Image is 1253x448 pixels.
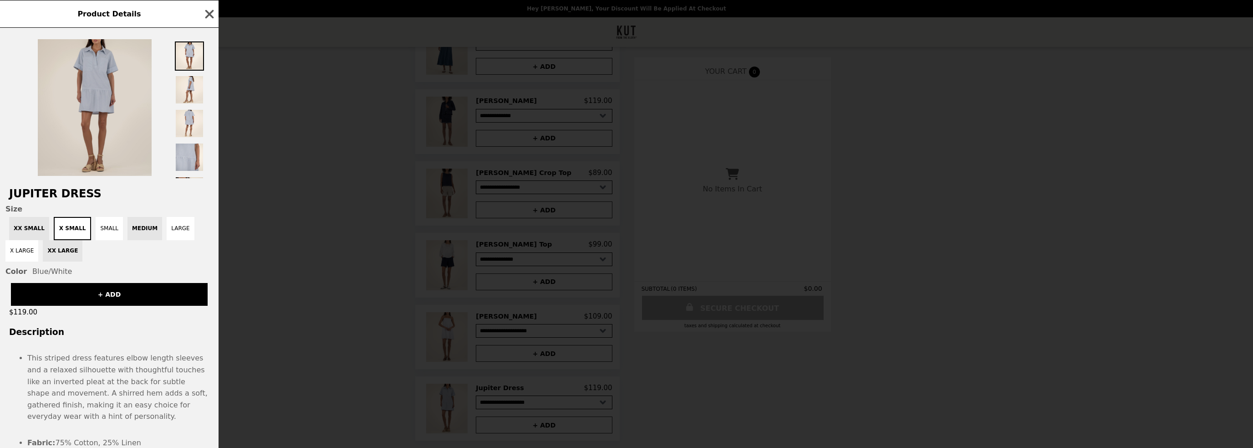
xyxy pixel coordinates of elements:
img: Thumbnail 2 [175,75,204,104]
img: Thumbnail 1 [175,41,204,71]
img: X SMALL / Blue/White [38,39,152,176]
button: X SMALL [54,217,92,240]
img: Thumbnail 4 [175,143,204,172]
span: Size [5,205,213,213]
button: LARGE [167,217,194,240]
span: Color [5,267,27,276]
button: SMALL [96,217,123,240]
strong: Fabric: [27,438,56,447]
button: X LARGE [5,240,38,262]
span: Product Details [77,10,141,18]
button: + ADD [11,283,208,306]
img: Thumbnail 3 [175,109,204,138]
img: Thumbnail 5 [175,176,204,206]
div: Blue/White [5,267,213,276]
li: This striped dress features elbow length sleeves and a relaxed silhouette with thoughtful touches... [27,352,209,422]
